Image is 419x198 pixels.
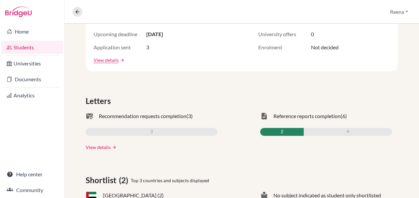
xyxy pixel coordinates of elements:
[111,145,117,150] a: arrow_forward
[86,174,119,186] span: Shortlist
[94,30,146,38] span: Upcoming deadline
[94,57,119,63] a: View details
[86,144,111,151] a: View details
[146,30,163,38] span: [DATE]
[258,43,311,51] span: Enrolment
[347,128,349,136] span: 4
[1,57,63,70] a: Universities
[94,43,146,51] span: Application sent
[146,43,149,51] span: 3
[1,25,63,38] a: Home
[341,112,347,120] span: (6)
[186,112,193,120] span: (3)
[119,174,131,186] span: (2)
[311,30,314,38] span: 0
[86,112,94,120] span: mark_email_read
[1,168,63,181] a: Help center
[1,89,63,102] a: Analytics
[1,184,63,197] a: Community
[5,7,32,17] img: Bridge-U
[311,43,339,51] span: Not decided
[281,128,283,136] span: 2
[1,41,63,54] a: Students
[258,30,311,38] span: University offers
[260,112,268,120] span: task
[1,73,63,86] a: Documents
[119,58,125,62] a: arrow_forward
[273,112,341,120] span: Reference reports completion
[387,6,411,18] button: Reena
[150,128,153,136] span: 3
[131,177,209,184] span: Top 3 countries and subjects displayed
[86,95,113,107] span: Letters
[99,112,186,120] span: Recommendation requests completion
